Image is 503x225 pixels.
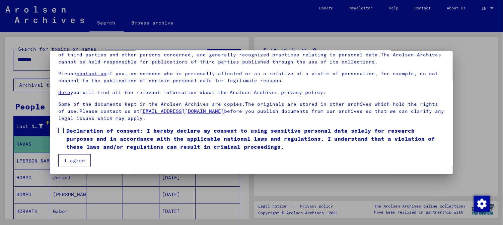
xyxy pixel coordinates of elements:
p: Some of the documents kept in the Arolsen Archives are copies.The originals are stored in other a... [58,101,445,122]
p: Please if you, as someone who is personally affected or as a relative of a victim of persecution,... [58,70,445,84]
p: you will find all the relevant information about the Arolsen Archives privacy policy. [58,89,445,96]
a: [EMAIL_ADDRESS][DOMAIN_NAME] [140,108,224,114]
button: I agree [58,154,91,167]
p: Please note that this portal on victims of Nazi [MEDICAL_DATA] contains sensitive data on identif... [58,37,445,65]
a: Here [58,89,70,95]
a: contact us [76,71,106,77]
img: Change consent [474,196,490,212]
span: Declaration of consent: I hereby declare my consent to using sensitive personal data solely for r... [66,127,445,151]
